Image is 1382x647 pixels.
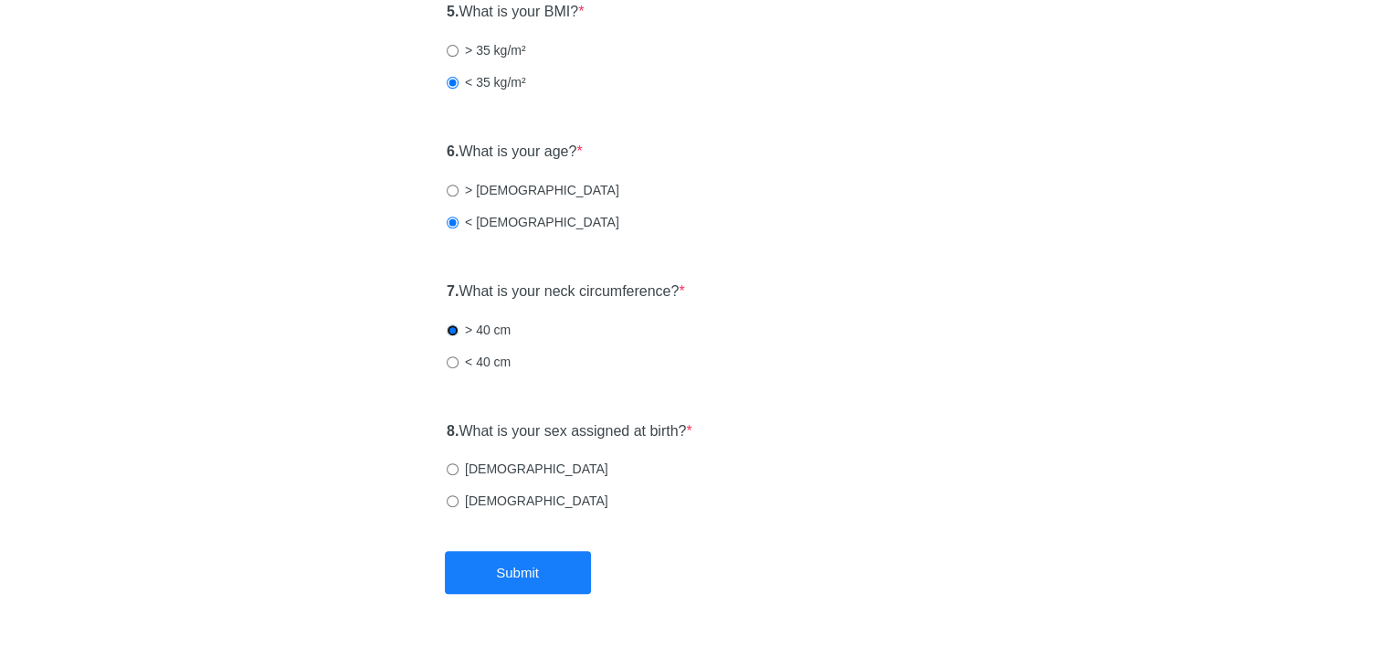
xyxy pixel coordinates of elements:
label: > 35 kg/m² [447,41,526,59]
label: > [DEMOGRAPHIC_DATA] [447,181,619,199]
label: > 40 cm [447,321,511,339]
label: What is your BMI? [447,2,584,23]
label: < [DEMOGRAPHIC_DATA] [447,213,619,231]
input: < [DEMOGRAPHIC_DATA] [447,217,459,228]
label: What is your sex assigned at birth? [447,421,692,442]
input: [DEMOGRAPHIC_DATA] [447,463,459,475]
label: < 35 kg/m² [447,73,526,91]
label: What is your neck circumference? [447,281,685,302]
label: What is your age? [447,142,583,163]
input: > 40 cm [447,324,459,336]
label: [DEMOGRAPHIC_DATA] [447,492,608,510]
strong: 5. [447,4,459,19]
input: < 40 cm [447,356,459,368]
input: > 35 kg/m² [447,45,459,57]
strong: 8. [447,423,459,439]
input: < 35 kg/m² [447,77,459,89]
label: < 40 cm [447,353,511,371]
input: [DEMOGRAPHIC_DATA] [447,495,459,507]
strong: 7. [447,283,459,299]
input: > [DEMOGRAPHIC_DATA] [447,185,459,196]
strong: 6. [447,143,459,159]
button: Submit [445,551,591,594]
label: [DEMOGRAPHIC_DATA] [447,460,608,478]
